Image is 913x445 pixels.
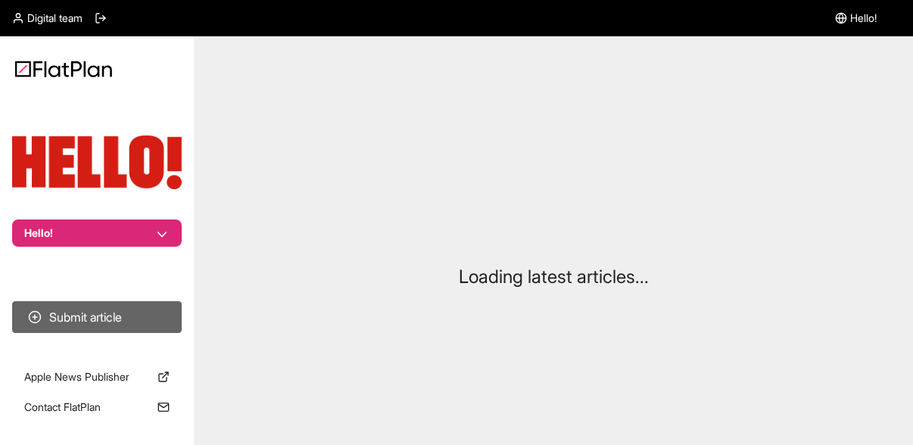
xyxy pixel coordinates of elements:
[850,11,877,26] span: Hello!
[12,394,182,421] a: Contact FlatPlan
[12,219,182,247] button: Hello!
[12,301,182,333] button: Submit article
[12,363,182,391] a: Apple News Publisher
[12,11,83,26] a: Digital team
[15,61,112,77] img: Logo
[27,11,83,26] span: Digital team
[12,135,182,189] img: Publication Logo
[459,265,649,289] p: Loading latest articles...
